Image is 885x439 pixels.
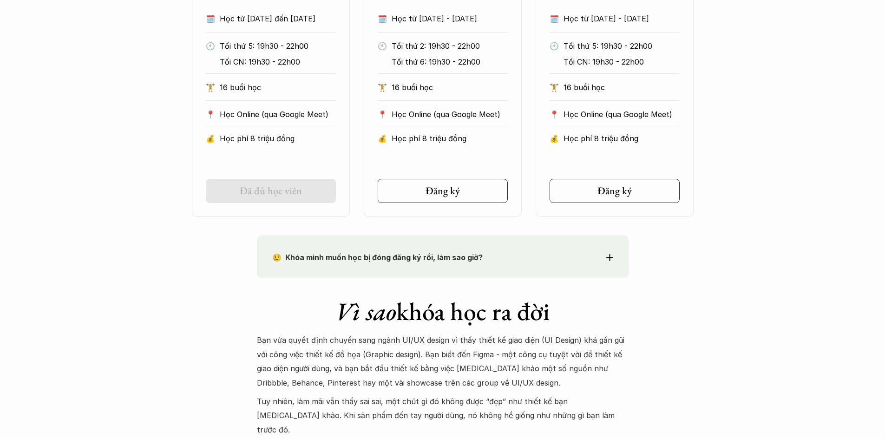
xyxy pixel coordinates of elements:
[378,131,387,145] p: 💰
[564,131,680,145] p: Học phí 8 triệu đồng
[564,39,693,53] p: Tối thứ 5: 19h30 - 22h00
[206,131,215,145] p: 💰
[257,296,629,327] h1: khóa học ra đời
[550,80,559,94] p: 🏋️
[392,12,508,26] p: Học từ [DATE] - [DATE]
[206,80,215,94] p: 🏋️
[240,185,302,197] h5: Đã đủ học viên
[378,179,508,203] a: Đăng ký
[378,39,387,53] p: 🕙
[564,55,693,69] p: Tối CN: 19h30 - 22h00
[220,131,336,145] p: Học phí 8 triệu đồng
[597,185,632,197] h5: Đăng ký
[220,55,349,69] p: Tối CN: 19h30 - 22h00
[550,131,559,145] p: 💰
[392,39,521,53] p: Tối thứ 2: 19h30 - 22h00
[550,110,559,119] p: 📍
[220,12,336,26] p: Học từ [DATE] đến [DATE]
[220,107,336,121] p: Học Online (qua Google Meet)
[378,110,387,119] p: 📍
[550,12,559,26] p: 🗓️
[378,80,387,94] p: 🏋️
[564,12,680,26] p: Học từ [DATE] - [DATE]
[392,131,508,145] p: Học phí 8 triệu đồng
[206,110,215,119] p: 📍
[392,107,508,121] p: Học Online (qua Google Meet)
[257,333,629,390] p: Bạn vừa quyết định chuyển sang ngành UI/UX design vì thấy thiết kế giao diện (UI Design) khá gần ...
[206,12,215,26] p: 🗓️
[550,39,559,53] p: 🕙
[392,55,521,69] p: Tối thứ 6: 19h30 - 22h00
[335,295,396,328] em: Vì sao
[220,80,336,94] p: 16 buổi học
[272,253,483,262] strong: 😢 Khóa mình muốn học bị đóng đăng ký rồi, làm sao giờ?
[564,80,680,94] p: 16 buổi học
[378,12,387,26] p: 🗓️
[564,107,680,121] p: Học Online (qua Google Meet)
[257,394,629,437] p: Tuy nhiên, làm mãi vẫn thấy sai sai, một chút gì đó không được “đẹp” như thiết kế bạn [MEDICAL_DA...
[220,39,349,53] p: Tối thứ 5: 19h30 - 22h00
[392,80,508,94] p: 16 buổi học
[426,185,460,197] h5: Đăng ký
[550,179,680,203] a: Đăng ký
[206,39,215,53] p: 🕙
